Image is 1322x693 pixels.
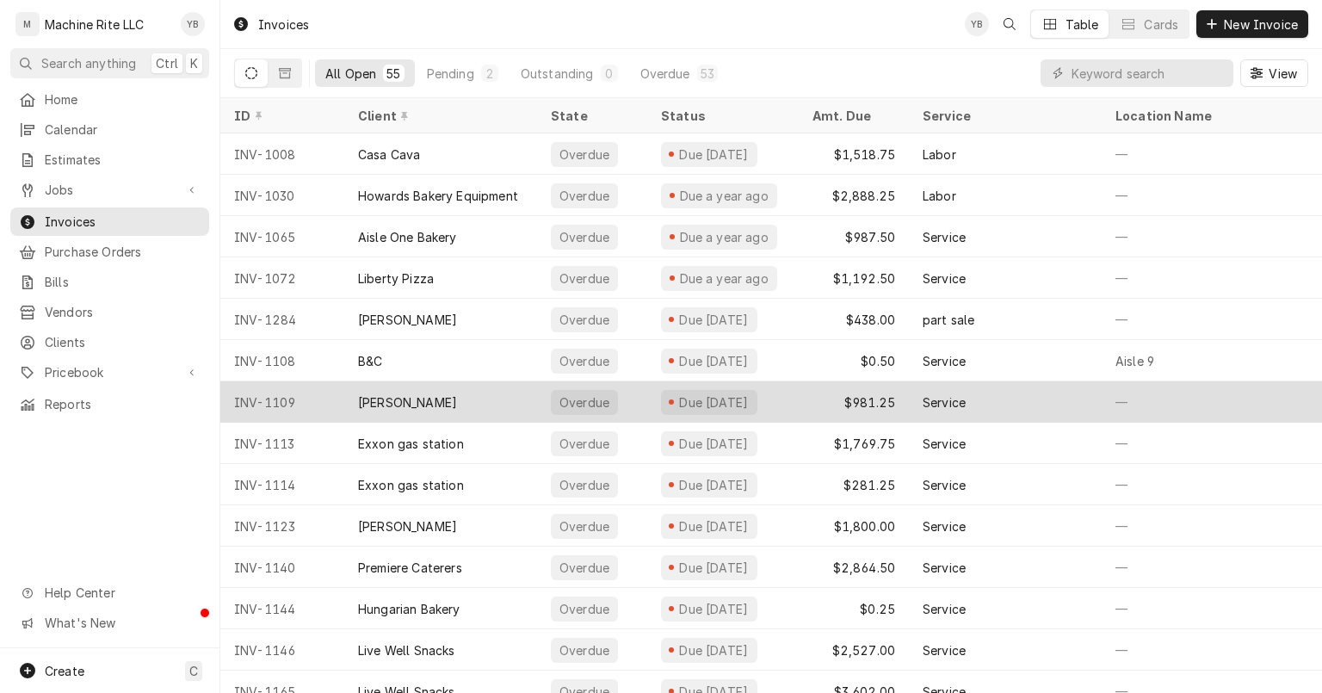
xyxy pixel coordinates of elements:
div: ID [234,107,327,125]
div: INV-1030 [220,175,344,216]
span: Clients [45,333,201,351]
div: Labor [923,145,956,164]
a: Go to Pricebook [10,358,209,387]
div: INV-1008 [220,133,344,175]
div: Overdue [558,187,611,205]
a: Invoices [10,207,209,236]
div: Table [1066,15,1099,34]
div: INV-1109 [220,381,344,423]
div: 2 [485,65,495,83]
button: Search anythingCtrlK [10,48,209,78]
div: Due [DATE] [677,517,751,535]
div: Machine Rite LLC's Avatar [15,12,40,36]
div: Exxon gas station [358,476,464,494]
div: Due [DATE] [677,435,751,453]
a: Go to Jobs [10,176,209,204]
div: Status [661,107,781,125]
span: Reports [45,395,201,413]
div: Overdue [558,435,611,453]
span: Pricebook [45,363,175,381]
div: Due a year ago [677,269,770,288]
div: Exxon gas station [358,435,464,453]
div: Due [DATE] [677,145,751,164]
a: Estimates [10,145,209,174]
div: $1,769.75 [799,423,909,464]
div: $2,527.00 [799,629,909,671]
div: Overdue [558,269,611,288]
div: Pending [427,65,474,83]
div: Casa Cava [358,145,420,164]
button: New Invoice [1196,10,1308,38]
div: INV-1113 [220,423,344,464]
div: Liberty Pizza [358,269,434,288]
div: Hungarian Bakery [358,600,460,618]
div: Yumy Breuer's Avatar [181,12,205,36]
div: Overdue [558,352,611,370]
span: Home [45,90,201,108]
div: Due [DATE] [677,352,751,370]
div: INV-1072 [220,257,344,299]
div: $981.25 [799,381,909,423]
a: Vendors [10,298,209,326]
span: Calendar [45,121,201,139]
div: Aisle 9 [1115,352,1154,370]
div: Overdue [640,65,690,83]
div: INV-1065 [220,216,344,257]
div: Service [923,559,966,577]
div: Overdue [558,228,611,246]
div: Service [923,435,966,453]
a: Reports [10,390,209,418]
div: Due [DATE] [677,600,751,618]
div: INV-1114 [220,464,344,505]
div: $438.00 [799,299,909,340]
div: [PERSON_NAME] [358,517,457,535]
div: Service [923,476,966,494]
div: Labor [923,187,956,205]
div: INV-1123 [220,505,344,547]
span: Create [45,664,84,678]
div: $0.50 [799,340,909,381]
div: State [551,107,633,125]
input: Keyword search [1072,59,1225,87]
div: Service [923,352,966,370]
div: INV-1108 [220,340,344,381]
div: Amt. Due [812,107,892,125]
div: Overdue [558,559,611,577]
a: Purchase Orders [10,238,209,266]
div: Overdue [558,476,611,494]
div: $281.25 [799,464,909,505]
span: Search anything [41,54,136,72]
div: All Open [325,65,376,83]
div: Due [DATE] [677,559,751,577]
div: $987.50 [799,216,909,257]
div: Premiere Caterers [358,559,462,577]
a: Bills [10,268,209,296]
div: Service [923,600,966,618]
div: Outstanding [521,65,594,83]
div: $2,864.50 [799,547,909,588]
span: Vendors [45,303,201,321]
div: M [15,12,40,36]
span: Jobs [45,181,175,199]
span: Bills [45,273,201,291]
div: Service [923,517,966,535]
div: Due [DATE] [677,393,751,411]
span: Help Center [45,584,199,602]
span: View [1265,65,1300,83]
div: Yumy Breuer's Avatar [965,12,989,36]
div: Live Well Snacks [358,641,455,659]
span: Invoices [45,213,201,231]
div: Due a year ago [677,187,770,205]
div: INV-1140 [220,547,344,588]
div: $2,888.25 [799,175,909,216]
div: Aisle One Bakery [358,228,457,246]
span: What's New [45,614,199,632]
div: Howards Bakery Equipment [358,187,518,205]
a: Clients [10,328,209,356]
div: $0.25 [799,588,909,629]
div: Overdue [558,600,611,618]
div: Overdue [558,517,611,535]
a: Calendar [10,115,209,144]
div: Service [923,228,966,246]
div: Due [DATE] [677,476,751,494]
